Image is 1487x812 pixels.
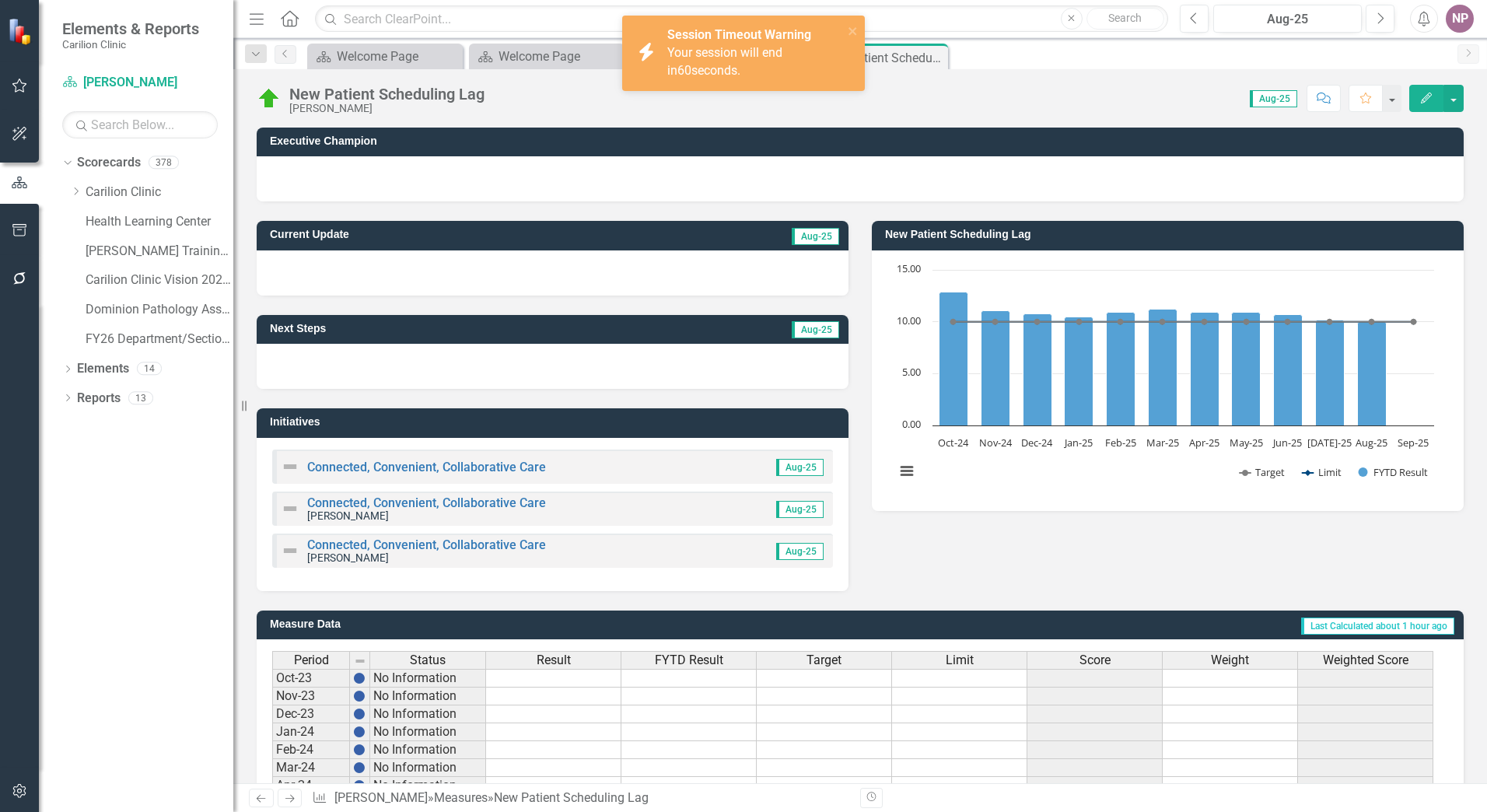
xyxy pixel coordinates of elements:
img: BgCOk07PiH71IgAAAABJRU5ErkJggg== [353,761,366,774]
path: Oct-24, 10. Target. [950,318,957,324]
div: New Patient Scheduling Lag [289,86,485,103]
span: Weighted Score [1323,653,1408,667]
a: Connected, Convenient, Collaborative Care [307,460,546,474]
h3: Measure Data [270,618,642,630]
text: May-25 [1230,436,1263,450]
a: Welcome Page [311,47,459,66]
span: Weight [1211,653,1249,667]
path: Apr-25, 10.9. FYTD Result. [1191,312,1219,425]
text: 15.00 [897,261,921,275]
td: Nov-23 [272,688,350,705]
text: Apr-25 [1189,436,1219,450]
h3: New Patient Scheduling Lag [885,229,1456,240]
path: Nov-24, 10. Target. [992,318,999,324]
img: On Target [257,86,282,111]
text: Oct-24 [938,436,969,450]
text: 5.00 [902,365,921,379]
path: Jan-25, 10. Target. [1076,318,1083,324]
a: [PERSON_NAME] [334,790,428,805]
path: Sep-25, 10. Target. [1411,318,1417,324]
small: [PERSON_NAME] [307,551,389,564]
text: Jun-25 [1272,436,1302,450]
a: Welcome Page [473,47,621,66]
path: Feb-25, 10.9. FYTD Result. [1107,312,1135,425]
a: [PERSON_NAME] Training Scorecard 8/23 [86,243,233,261]
img: Not Defined [281,457,299,476]
text: Aug-25 [1356,436,1387,450]
td: Oct-23 [272,669,350,688]
text: Dec-24 [1021,436,1053,450]
td: Jan-24 [272,723,350,741]
td: No Information [370,723,486,741]
button: Show Limit [1303,465,1342,479]
small: [PERSON_NAME] [307,509,389,522]
path: Mar-25, 11.2. FYTD Result. [1149,309,1177,425]
div: New Patient Scheduling Lag [822,48,944,68]
small: Carilion Clinic [62,38,199,51]
button: Search [1086,8,1164,30]
path: May-25, 10.9. FYTD Result. [1232,312,1261,425]
path: Dec-24, 10. Target. [1034,318,1041,324]
a: Dominion Pathology Associates [86,301,233,319]
img: BgCOk07PiH71IgAAAABJRU5ErkJggg== [353,690,366,702]
td: No Information [370,741,486,759]
g: FYTD Result, series 3 of 3. Bar series with 12 bars. [939,270,1415,426]
a: Carilion Clinic Vision 2025 (Full Version) [86,271,233,289]
path: Jan-25, 10.5. FYTD Result. [1065,317,1093,425]
span: Aug-25 [1250,90,1297,107]
div: Welcome Page [499,47,621,66]
img: Not Defined [281,499,299,518]
h3: Next Steps [270,323,575,334]
a: FY26 Department/Section Example Scorecard [86,331,233,348]
span: Aug-25 [792,228,839,245]
h3: Initiatives [270,416,841,428]
td: No Information [370,705,486,723]
path: Jul-25, 10.2. FYTD Result. [1316,320,1345,425]
path: Oct-24, 12.9. FYTD Result. [939,292,968,425]
div: 13 [128,391,153,404]
a: Connected, Convenient, Collaborative Care [307,495,546,510]
button: Aug-25 [1213,5,1362,33]
span: Limit [946,653,974,667]
a: Reports [77,390,121,408]
text: Sep-25 [1398,436,1429,450]
button: Show Target [1240,465,1286,479]
img: BgCOk07PiH71IgAAAABJRU5ErkJggg== [353,779,366,792]
img: ClearPoint Strategy [8,18,35,45]
div: Welcome Page [337,47,459,66]
a: Measures [434,790,488,805]
a: [PERSON_NAME] [62,74,218,92]
img: BgCOk07PiH71IgAAAABJRU5ErkJggg== [353,708,366,720]
div: NP [1446,5,1474,33]
div: » » [312,789,848,807]
path: Jul-25, 10. Target. [1327,318,1333,324]
td: Mar-24 [272,759,350,777]
input: Search ClearPoint... [315,5,1168,33]
td: No Information [370,777,486,795]
td: Apr-24 [272,777,350,795]
span: Aug-25 [776,501,824,518]
td: Dec-23 [272,705,350,723]
div: New Patient Scheduling Lag [494,790,649,805]
text: Nov-24 [979,436,1013,450]
path: Nov-24, 11.1. FYTD Result. [981,310,1010,425]
img: BgCOk07PiH71IgAAAABJRU5ErkJggg== [353,672,366,684]
g: Target, series 1 of 3. Line with 12 data points. [950,318,1417,324]
span: Target [806,653,841,667]
img: BgCOk07PiH71IgAAAABJRU5ErkJggg== [353,744,366,756]
input: Search Below... [62,111,218,138]
text: Jan-25 [1063,436,1093,450]
path: Aug-25, 10. FYTD Result. [1358,321,1387,425]
span: Status [410,653,446,667]
a: Connected, Convenient, Collaborative Care [307,537,546,552]
path: Apr-25, 10. Target. [1202,318,1208,324]
path: Jun-25, 10.7. FYTD Result. [1274,314,1303,425]
div: 378 [149,156,179,170]
span: Your session will end in seconds. [667,45,782,78]
path: Mar-25, 10. Target. [1160,318,1166,324]
span: Elements & Reports [62,19,199,38]
path: Dec-24, 10.8. FYTD Result. [1023,313,1052,425]
h3: Executive Champion [270,135,1456,147]
button: View chart menu, Chart [896,460,918,482]
button: close [848,22,859,40]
